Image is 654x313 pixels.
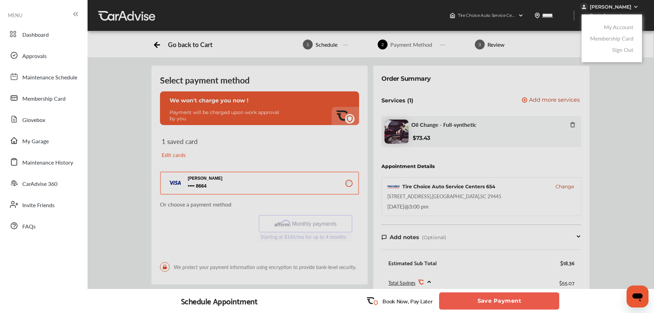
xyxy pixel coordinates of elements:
[6,89,81,107] a: Membership Card
[22,201,55,210] span: Invite Friends
[6,110,81,128] a: Glovebox
[6,25,81,43] a: Dashboard
[22,116,45,125] span: Glovebox
[604,23,633,31] a: My Account
[6,174,81,192] a: CarAdvise 360
[22,158,73,167] span: Maintenance History
[6,68,81,86] a: Maintenance Schedule
[612,46,633,54] a: Sign Out
[6,195,81,213] a: Invite Friends
[439,292,559,310] button: Save Payment
[6,132,81,149] a: My Garage
[22,137,49,146] span: My Garage
[6,46,81,64] a: Approvals
[8,12,22,18] span: MENU
[22,31,49,40] span: Dashboard
[22,94,66,103] span: Membership Card
[22,73,77,82] span: Maintenance Schedule
[181,296,258,306] div: Schedule Appointment
[160,215,254,255] iframe: PayPal
[627,286,649,308] iframe: Button to launch messaging window
[22,180,57,189] span: CarAdvise 360
[6,217,81,235] a: FAQs
[382,297,432,305] p: Book Now, Pay Later
[590,34,633,42] a: Membership Card
[22,222,36,231] span: FAQs
[6,153,81,171] a: Maintenance History
[22,52,47,61] span: Approvals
